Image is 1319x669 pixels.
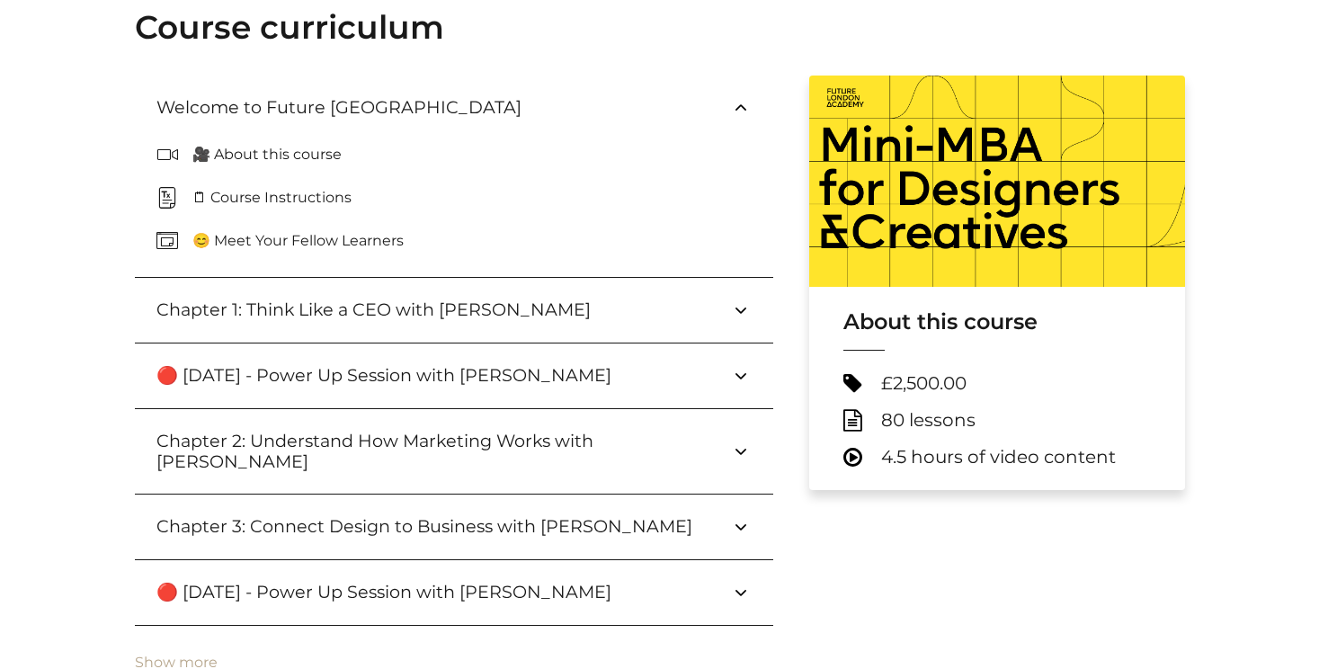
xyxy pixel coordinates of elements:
[135,76,773,140] button: Welcome to Future [GEOGRAPHIC_DATA]
[156,516,721,537] h3: Chapter 3: Connect Design to Business with [PERSON_NAME]
[135,343,773,408] button: 🔴 [DATE] - Power Up Session with [PERSON_NAME]
[135,278,773,343] button: Chapter 1: Think Like a CEO with [PERSON_NAME]
[135,409,773,494] button: Chapter 2: Understand How Marketing Works with [PERSON_NAME]
[881,446,1116,468] span: 4.5 hours of video content
[135,560,773,625] button: 🔴 [DATE] - Power Up Session with [PERSON_NAME]
[192,187,366,209] p: 🗒 Course Instructions
[135,495,773,559] button: Chapter 3: Connect Design to Business with [PERSON_NAME]
[156,299,619,320] h3: Chapter 1: Think Like a CEO with [PERSON_NAME]
[881,409,976,432] span: 80 lessons
[843,308,1151,335] h3: About this course
[135,8,1185,47] h2: Course curriculum
[156,365,640,386] h3: 🔴 [DATE] - Power Up Session with [PERSON_NAME]
[881,372,967,395] span: £2,500.00
[192,230,418,252] p: 😊 Meet Your Fellow Learners
[156,97,550,118] h3: Welcome to Future [GEOGRAPHIC_DATA]
[156,431,730,472] h3: Chapter 2: Understand How Marketing Works with [PERSON_NAME]
[156,582,640,602] h3: 🔴 [DATE] - Power Up Session with [PERSON_NAME]
[192,144,356,165] p: 🎥 About this course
